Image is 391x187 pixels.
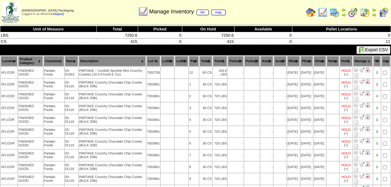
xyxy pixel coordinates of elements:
[260,91,273,102] td: -
[260,173,273,185] td: -
[79,103,146,114] td: PARTAKE Crunchy Chocolate Chip Cookie (BULK 20lb)
[356,46,390,54] button: Export CSV
[287,173,300,185] td: [DATE]
[1,138,17,149] td: XFLOOR
[306,7,316,17] img: home.gif
[228,138,243,149] td: -
[287,150,300,161] td: [DATE]
[228,79,243,90] td: -
[244,162,260,173] td: -
[287,79,300,90] td: [DATE]
[189,138,199,149] td: 6
[374,177,380,181] div: 1
[292,32,391,39] td: 0
[228,114,243,125] td: -
[287,91,300,102] td: [DATE]
[344,179,348,183] div: (+)
[79,138,146,149] td: PARTAKE Crunchy Chocolate Chip Cookie (BULK 20lb)
[65,150,78,161] td: 03-01116
[199,91,212,102] td: 36 CS
[342,163,351,167] div: HOLD
[359,115,364,120] img: Move
[228,56,243,66] th: Picked1
[1,79,17,90] td: XFLOOR
[244,56,260,66] th: Picked2
[65,79,78,90] td: 03-01116
[44,103,64,114] td: Partake Foods
[340,56,352,66] th: Hold
[344,155,348,159] div: (+)
[329,7,339,17] img: calendarprod.gif
[0,32,97,39] td: LBS
[314,91,326,102] td: [DATE]
[44,173,64,185] td: Partake Foods
[359,174,364,179] img: Move
[199,67,212,78] td: 60 CS
[300,162,313,173] td: [DATE]
[244,91,260,102] td: -
[199,173,212,185] td: 36 CS
[199,150,212,161] td: 36 CS
[244,126,260,137] td: -
[213,56,227,66] th: Total2
[365,162,370,167] img: Manage Hold
[182,39,234,45] td: 415
[359,47,365,53] img: excel.gif
[300,126,313,137] td: [DATE]
[314,138,326,149] td: [DATE]
[18,162,43,173] td: FINISHED GOOD
[199,56,212,66] th: Total1
[342,128,351,132] div: HOLD
[228,103,243,114] td: -
[97,26,138,32] th: Total
[213,103,227,114] td: 720 LBS
[79,67,146,78] td: PARTAKE – Confetti Sprinkle Mini Crunchy Cookies (10-0.67oz/6-6.7oz)
[344,84,348,88] div: (+)
[18,79,43,90] td: FINISHED GOOD
[44,150,64,161] td: Partake Foods
[1,126,17,137] td: XFLOOR
[287,126,300,137] td: [DATE]
[353,126,358,131] img: Adjust
[354,97,358,102] i: Note
[342,152,351,155] div: HOLD
[65,67,78,78] td: 03-01063
[79,126,146,137] td: PARTAKE Crunchy Chocolate Chip Cookie (BULK 20lb)
[228,67,243,78] td: -
[260,150,273,161] td: -
[374,83,380,86] div: 1
[342,81,351,84] div: HOLD
[287,56,300,66] th: RDate
[65,173,78,185] td: 03-01116
[1,150,17,161] td: XFLOOR
[65,126,78,137] td: 03-01116
[374,71,380,75] div: 1
[359,150,364,155] img: Move
[354,121,358,125] i: Note
[65,91,78,102] td: 03-01116
[147,79,160,90] td: 7003861
[260,138,273,149] td: -
[189,67,199,78] td: 12
[199,103,212,114] td: 36 CS
[213,138,227,149] td: 720 LBS
[147,56,160,66] th: Lot #
[381,56,390,66] th: Grp
[138,32,182,39] td: 0
[65,138,78,149] td: 03-01116
[234,32,292,39] td: 0
[314,56,326,66] th: EDate
[199,138,212,149] td: 36 CS
[244,138,260,149] td: -
[353,150,358,155] img: Adjust
[374,106,380,110] div: 1
[0,39,97,45] td: CS
[300,138,313,149] td: [DATE]
[44,91,64,102] td: Partake Foods
[260,56,273,66] th: Avail1
[300,91,313,102] td: [DATE]
[138,39,182,45] td: 0
[314,126,326,137] td: [DATE]
[199,79,212,90] td: 36 CS
[354,109,358,113] i: Note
